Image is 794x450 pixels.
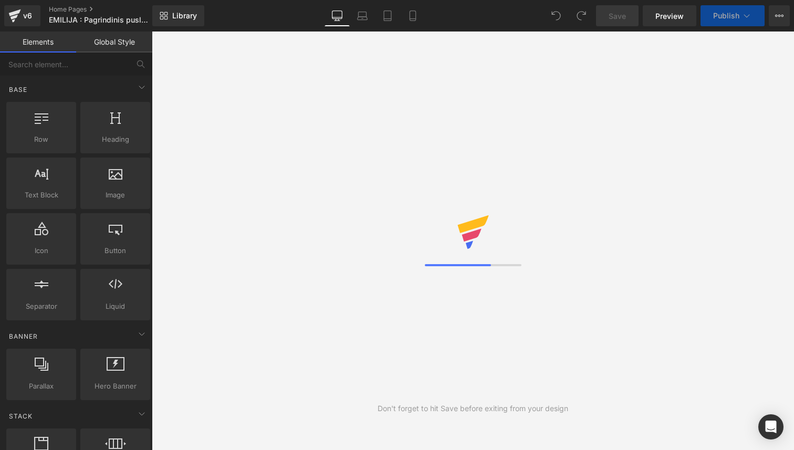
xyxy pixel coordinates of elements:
span: Preview [655,11,684,22]
span: EMILIJA : Pagrindinis puslapis: 20 Žingsnių: Kaip įsigyti butą [GEOGRAPHIC_DATA]? 🇱🇹 [49,16,150,24]
a: Mobile [400,5,425,26]
span: Stack [8,411,34,421]
span: Separator [9,301,73,312]
span: Base [8,85,28,95]
span: Row [9,134,73,145]
span: Hero Banner [83,381,147,392]
a: Global Style [76,32,152,53]
span: Image [83,190,147,201]
div: Open Intercom Messenger [758,414,783,439]
a: Desktop [325,5,350,26]
span: Publish [713,12,739,20]
a: Tablet [375,5,400,26]
span: Banner [8,331,39,341]
a: v6 [4,5,40,26]
span: Parallax [9,381,73,392]
a: New Library [152,5,204,26]
span: Library [172,11,197,20]
a: Preview [643,5,696,26]
span: Save [609,11,626,22]
button: Publish [701,5,765,26]
button: Redo [571,5,592,26]
a: Laptop [350,5,375,26]
a: Home Pages [49,5,170,14]
span: Icon [9,245,73,256]
button: Undo [546,5,567,26]
span: Heading [83,134,147,145]
button: More [769,5,790,26]
div: v6 [21,9,34,23]
span: Button [83,245,147,256]
span: Text Block [9,190,73,201]
span: Liquid [83,301,147,312]
div: Don't forget to hit Save before exiting from your design [378,403,568,414]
